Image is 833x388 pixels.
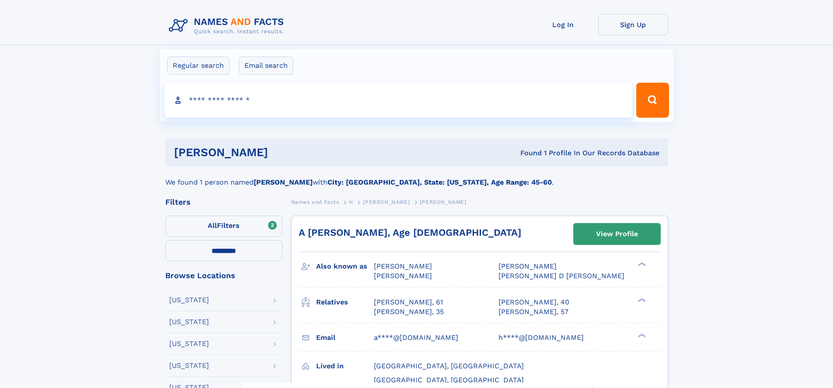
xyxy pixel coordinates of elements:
[374,272,432,280] span: [PERSON_NAME]
[394,148,659,158] div: Found 1 Profile In Our Records Database
[169,297,209,304] div: [US_STATE]
[316,295,374,310] h3: Relatives
[291,196,339,207] a: Names and Facts
[636,83,669,118] button: Search Button
[636,262,646,267] div: ❯
[596,224,638,244] div: View Profile
[208,221,217,230] span: All
[363,199,410,205] span: [PERSON_NAME]
[349,199,353,205] span: H
[374,307,444,317] a: [PERSON_NAME], 35
[316,330,374,345] h3: Email
[169,318,209,325] div: [US_STATE]
[636,297,646,303] div: ❯
[598,14,668,35] a: Sign Up
[498,307,568,317] a: [PERSON_NAME], 57
[165,167,668,188] div: We found 1 person named with .
[164,83,633,118] input: search input
[374,362,524,370] span: [GEOGRAPHIC_DATA], [GEOGRAPHIC_DATA]
[374,297,443,307] a: [PERSON_NAME], 61
[498,262,557,270] span: [PERSON_NAME]
[498,297,569,307] a: [PERSON_NAME], 40
[239,56,293,75] label: Email search
[299,227,521,238] a: A [PERSON_NAME], Age [DEMOGRAPHIC_DATA]
[363,196,410,207] a: [PERSON_NAME]
[167,56,230,75] label: Regular search
[165,198,282,206] div: Filters
[316,259,374,274] h3: Also known as
[174,147,394,158] h1: [PERSON_NAME]
[328,178,552,186] b: City: [GEOGRAPHIC_DATA], State: [US_STATE], Age Range: 45-60
[349,196,353,207] a: H
[316,359,374,374] h3: Lived in
[374,262,432,270] span: [PERSON_NAME]
[165,216,282,237] label: Filters
[420,199,467,205] span: [PERSON_NAME]
[169,362,209,369] div: [US_STATE]
[498,272,624,280] span: [PERSON_NAME] D [PERSON_NAME]
[636,332,646,338] div: ❯
[374,376,524,384] span: [GEOGRAPHIC_DATA], [GEOGRAPHIC_DATA]
[165,272,282,280] div: Browse Locations
[165,14,291,38] img: Logo Names and Facts
[574,224,660,245] a: View Profile
[254,178,313,186] b: [PERSON_NAME]
[528,14,598,35] a: Log In
[169,340,209,347] div: [US_STATE]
